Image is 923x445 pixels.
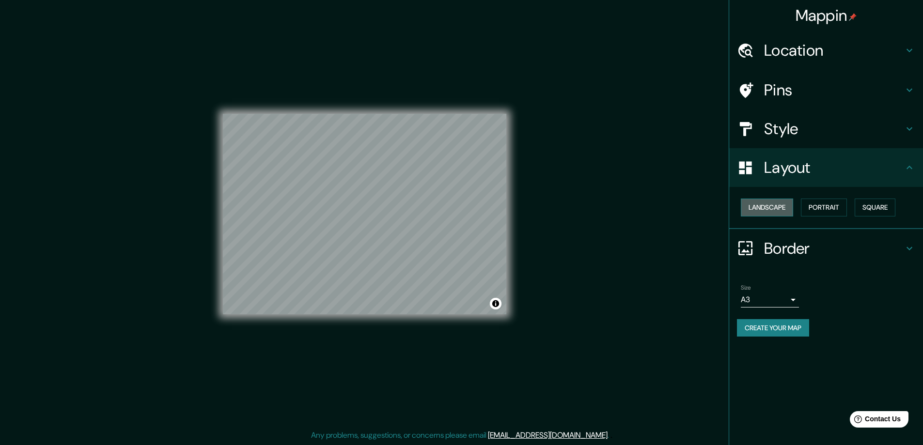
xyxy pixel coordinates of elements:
[729,31,923,70] div: Location
[741,283,751,292] label: Size
[311,430,609,441] p: Any problems, suggestions, or concerns please email .
[764,158,904,177] h4: Layout
[764,41,904,60] h4: Location
[801,199,847,216] button: Portrait
[764,119,904,138] h4: Style
[741,292,799,307] div: A3
[610,430,612,441] div: .
[729,229,923,268] div: Border
[729,109,923,148] div: Style
[729,148,923,187] div: Layout
[764,239,904,258] h4: Border
[737,319,809,337] button: Create your map
[764,80,904,100] h4: Pins
[490,298,501,309] button: Toggle attribution
[488,430,608,440] a: [EMAIL_ADDRESS][DOMAIN_NAME]
[223,114,506,314] canvas: Map
[741,199,793,216] button: Landscape
[837,407,912,434] iframe: Help widget launcher
[849,13,857,21] img: pin-icon.png
[729,71,923,109] div: Pins
[855,199,895,216] button: Square
[609,430,610,441] div: .
[796,6,857,25] h4: Mappin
